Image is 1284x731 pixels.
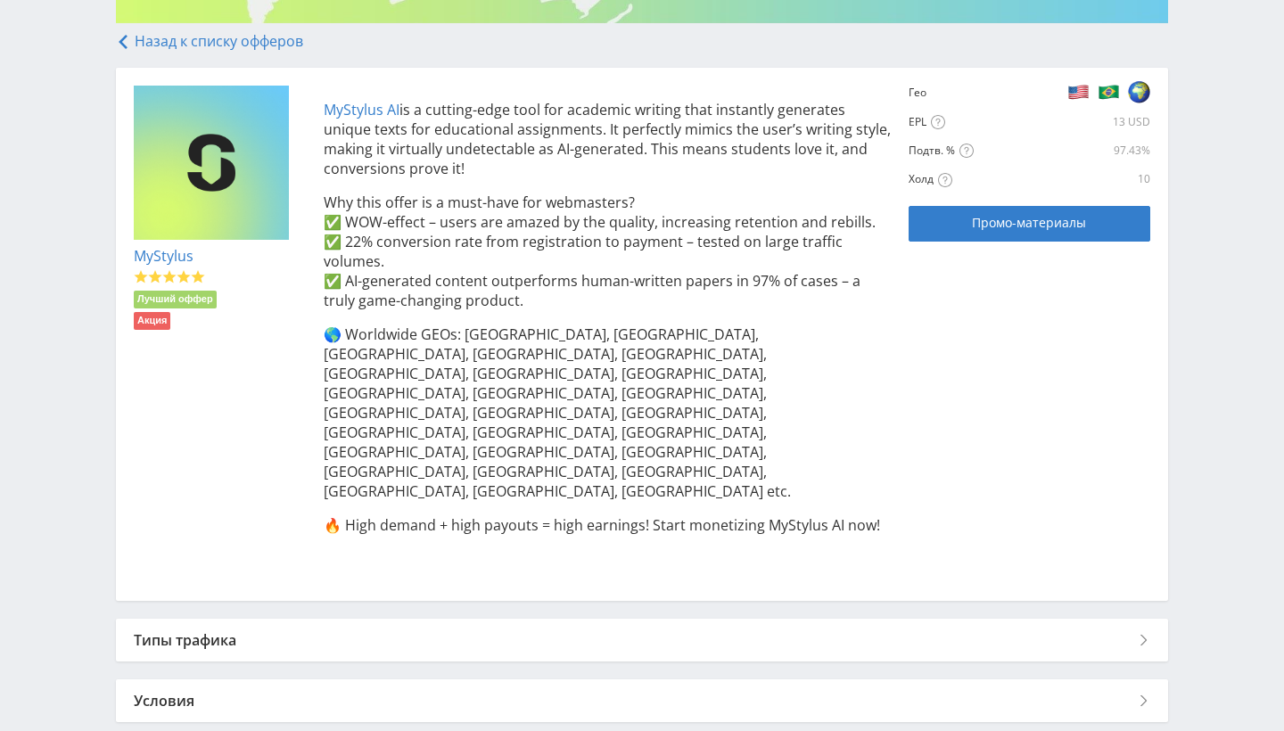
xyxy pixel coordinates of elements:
[116,31,303,51] a: Назад к списку офферов
[324,193,892,310] p: Why this offer is a must-have for webmasters? ✅ WOW-effect – users are amazed by the quality, inc...
[1067,80,1090,103] img: b2e5cb7c326a8f2fba0c03a72091f869.png
[972,216,1086,230] span: Промо-материалы
[134,291,217,308] li: Лучший оффер
[116,619,1168,661] div: Типы трафика
[324,515,892,535] p: 🔥 High demand + high payouts = high earnings! Start monetizing MyStylus AI now!
[909,144,1068,159] div: Подтв. %
[909,115,966,130] div: EPL
[909,86,966,100] div: Гео
[970,115,1150,129] div: 13 USD
[1098,80,1120,103] img: f6d4d8a03f8825964ffc357a2a065abb.png
[324,324,892,501] p: 🌎 Worldwide GEOs: [GEOGRAPHIC_DATA], [GEOGRAPHIC_DATA], [GEOGRAPHIC_DATA], [GEOGRAPHIC_DATA], [GE...
[324,100,892,178] p: is a cutting-edge tool for academic writing that instantly generates unique texts for educational...
[134,312,170,330] li: Акция
[1073,144,1150,158] div: 97.43%
[324,100,399,119] a: MyStylus AI
[909,172,1068,187] div: Холд
[1128,80,1150,103] img: 8ccb95d6cbc0ca5a259a7000f084d08e.png
[1073,172,1150,186] div: 10
[909,206,1149,242] a: Промо-материалы
[134,86,289,241] img: e836bfbd110e4da5150580c9a99ecb16.png
[116,679,1168,722] div: Условия
[134,246,193,266] a: MyStylus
